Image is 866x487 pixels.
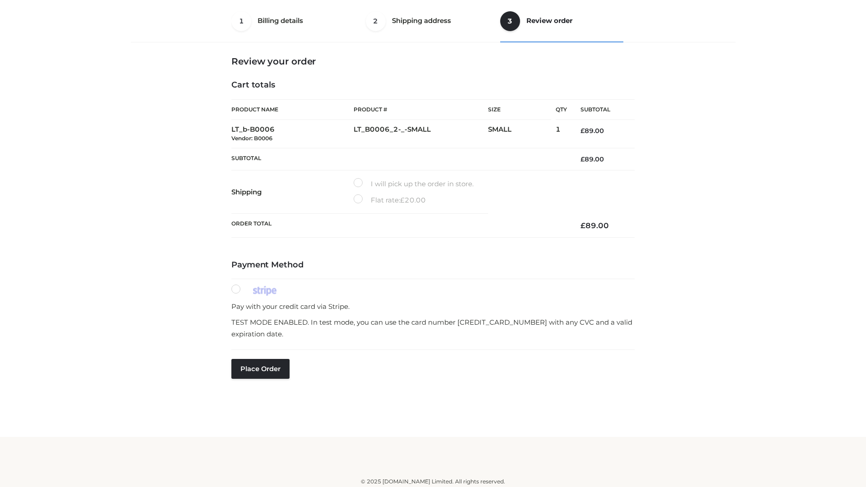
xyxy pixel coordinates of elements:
label: I will pick up the order in store. [354,178,474,190]
th: Subtotal [567,100,635,120]
span: £ [580,127,585,135]
h4: Cart totals [231,80,635,90]
p: TEST MODE ENABLED. In test mode, you can use the card number [CREDIT_CARD_NUMBER] with any CVC an... [231,317,635,340]
bdi: 89.00 [580,221,609,230]
th: Shipping [231,170,354,214]
td: LT_b-B0006 [231,120,354,148]
h4: Payment Method [231,260,635,270]
span: £ [400,196,405,204]
label: Flat rate: [354,194,426,206]
th: Product # [354,99,488,120]
th: Subtotal [231,148,567,170]
bdi: 89.00 [580,155,604,163]
small: Vendor: B0006 [231,135,272,142]
h3: Review your order [231,56,635,67]
div: © 2025 [DOMAIN_NAME] Limited. All rights reserved. [134,477,732,486]
th: Qty [556,99,567,120]
th: Size [488,100,551,120]
td: 1 [556,120,567,148]
p: Pay with your credit card via Stripe. [231,301,635,312]
span: £ [580,155,585,163]
td: SMALL [488,120,556,148]
button: Place order [231,359,290,379]
td: LT_B0006_2-_-SMALL [354,120,488,148]
th: Product Name [231,99,354,120]
bdi: 20.00 [400,196,426,204]
th: Order Total [231,214,567,238]
span: £ [580,221,585,230]
bdi: 89.00 [580,127,604,135]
